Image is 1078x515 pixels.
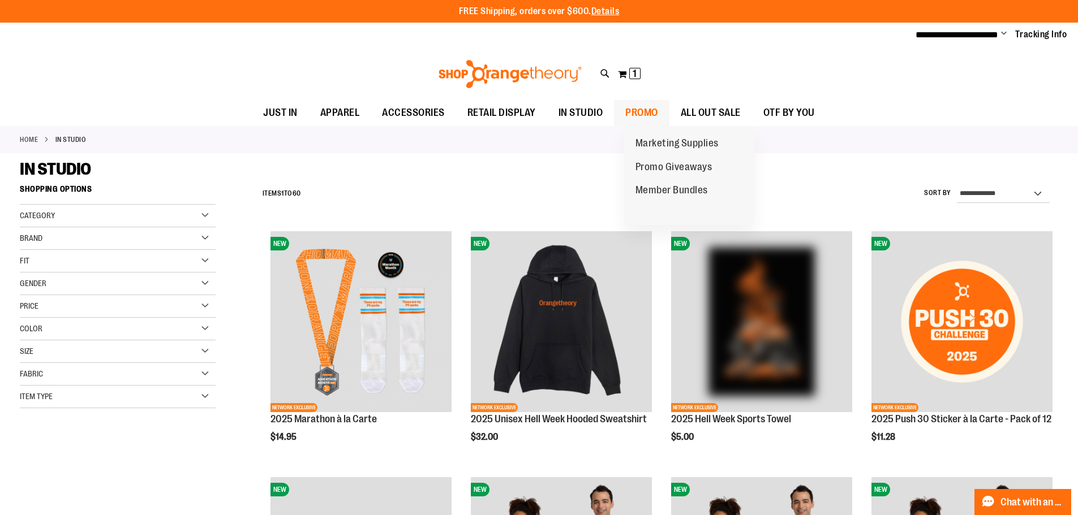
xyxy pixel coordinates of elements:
[270,403,317,412] span: NETWORK EXCLUSIVE
[20,159,91,179] span: IN STUDIO
[20,211,55,220] span: Category
[263,185,301,202] h2: Items to
[270,231,452,412] img: 2025 Marathon à la Carte
[591,6,620,16] a: Details
[471,432,500,442] span: $32.00
[320,100,360,125] span: APPAREL
[871,483,890,496] span: NEW
[437,60,583,88] img: Shop Orangetheory
[20,256,29,265] span: Fit
[20,324,42,333] span: Color
[924,188,951,198] label: Sort By
[671,231,852,412] img: 2025 Hell Week Sports Towel
[671,403,718,412] span: NETWORK EXCLUSIVE
[20,347,33,356] span: Size
[665,226,858,471] div: product
[459,5,620,18] p: FREE Shipping, orders over $600.
[270,483,289,496] span: NEW
[467,100,536,125] span: RETAIL DISPLAY
[471,231,652,414] a: 2025 Hell Week Hooded SweatshirtNEWNETWORK EXCLUSIVE
[20,233,42,243] span: Brand
[263,100,298,125] span: JUST IN
[471,413,647,425] a: 2025 Unisex Hell Week Hooded Sweatshirt
[681,100,741,125] span: ALL OUT SALE
[471,403,518,412] span: NETWORK EXCLUSIVE
[625,100,658,125] span: PROMO
[871,231,1053,412] img: 2025 Push 30 Sticker à la Carte - Pack of 12
[633,68,637,79] span: 1
[671,231,852,414] a: 2025 Hell Week Sports TowelNEWNETWORK EXCLUSIVE
[465,226,658,471] div: product
[20,135,38,145] a: Home
[671,413,791,425] a: 2025 Hell Week Sports Towel
[559,100,603,125] span: IN STUDIO
[293,189,301,197] span: 60
[871,231,1053,414] a: 2025 Push 30 Sticker à la Carte - Pack of 12NEWNETWORK EXCLUSIVE
[270,413,377,425] a: 2025 Marathon à la Carte
[20,301,38,310] span: Price
[382,100,445,125] span: ACCESSORIES
[20,279,46,288] span: Gender
[871,403,918,412] span: NETWORK EXCLUSIVE
[20,369,43,378] span: Fabric
[265,226,457,471] div: product
[635,161,712,175] span: Promo Giveaways
[635,137,719,152] span: Marketing Supplies
[55,135,87,145] strong: IN STUDIO
[1001,29,1007,40] button: Account menu
[866,226,1058,471] div: product
[270,237,289,250] span: NEW
[974,489,1072,515] button: Chat with an Expert
[671,483,690,496] span: NEW
[1015,28,1067,41] a: Tracking Info
[671,237,690,250] span: NEW
[281,189,284,197] span: 1
[1000,497,1064,508] span: Chat with an Expert
[871,237,890,250] span: NEW
[763,100,815,125] span: OTF BY YOU
[635,184,708,198] span: Member Bundles
[871,432,897,442] span: $11.28
[270,432,298,442] span: $14.95
[270,231,452,414] a: 2025 Marathon à la CarteNEWNETWORK EXCLUSIVE
[471,237,489,250] span: NEW
[20,179,216,205] strong: Shopping Options
[871,413,1051,425] a: 2025 Push 30 Sticker à la Carte - Pack of 12
[471,231,652,412] img: 2025 Hell Week Hooded Sweatshirt
[471,483,489,496] span: NEW
[20,392,53,401] span: Item Type
[671,432,695,442] span: $5.00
